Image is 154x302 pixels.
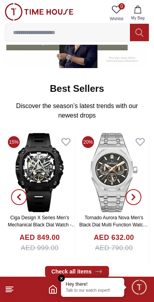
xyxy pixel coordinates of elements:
img: ... [5,3,73,21]
p: Discover the season’s latest trends with our newest drops [11,101,143,120]
em: Close tooltip [58,275,65,282]
span: My Bag [128,15,148,21]
h4: AED 632.00 [94,232,134,243]
span: AED 790.00 [95,243,133,253]
div: Chat Widget [131,279,148,296]
a: Home [48,285,58,294]
p: Talk to our watch expert! [66,288,120,294]
div: Hey there! [66,281,120,287]
span: 20% [82,136,94,148]
img: Ciga Design X Series Men's Mechanical Black Dial Watch - X051-BB01- W5B [5,133,75,212]
a: Ciga Design X Series Men's Mechanical Black Dial Watch - X051-BB01- W5B [8,215,77,235]
span: Wishlist [107,16,126,22]
a: Check all items [45,266,109,277]
a: Tornado Aurora Nova Men's Black Dial Multi Function Watch - T23104-SBSBK [79,215,149,235]
h2: Best Sellers [50,82,104,95]
a: 0Wishlist [107,3,126,23]
img: Tornado Aurora Nova Men's Black Dial Multi Function Watch - T23104-SBSBK [79,133,149,212]
h4: AED 849.00 [19,232,60,243]
button: My Bag [126,3,149,23]
span: 0 [118,3,125,9]
span: AED 999.00 [21,243,59,253]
